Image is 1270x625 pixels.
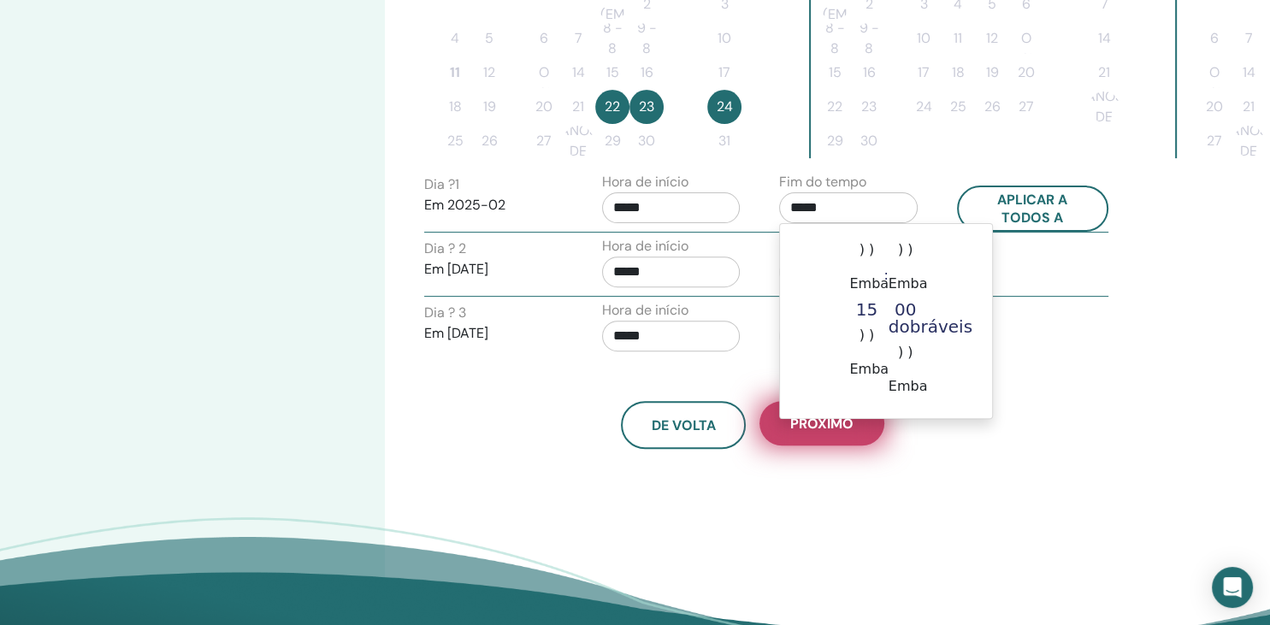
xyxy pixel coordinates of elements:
[818,124,852,158] button: 29
[883,233,888,318] div: :
[438,124,472,158] button: 25
[472,124,506,158] button: 26
[472,56,506,90] button: 12
[852,124,886,158] button: 30
[561,90,595,124] button: 21
[889,301,923,335] div: 00 dobráveis
[852,56,886,90] button: 16
[472,21,506,56] button: 5
[561,21,595,56] button: 7
[595,90,629,124] button: 22
[629,56,664,90] button: 16
[629,124,664,158] button: 30
[818,21,852,56] button: 8 - 8
[1087,90,1121,124] button: 28 anos de idade
[1197,21,1232,56] button: 6
[1232,124,1266,158] button: 28 anos de idade
[424,259,563,280] p: Em [DATE]
[779,172,866,192] label: Fim do tempo
[707,124,741,158] button: 31
[818,90,852,124] button: 22
[907,21,941,56] button: 10
[1197,90,1232,124] button: 20
[438,90,472,124] button: 18
[1087,21,1121,56] button: 14
[889,233,923,301] span: ) ) Emba
[424,239,466,259] label: Dia ? 2
[1009,56,1043,90] button: 20
[975,90,1009,124] button: 26
[1009,21,1043,56] button: 13 - O que
[438,21,472,56] button: 4
[595,21,629,56] button: 8 - 8
[907,56,941,90] button: 17
[424,174,459,195] label: Dia ?1
[790,415,854,433] span: Próximo
[561,124,595,158] button: 28 anos de idade
[849,301,883,318] div: 15
[852,21,886,56] button: 9 - 8
[907,90,941,124] button: 24
[707,56,741,90] button: 17
[975,21,1009,56] button: 12
[957,186,1109,232] button: Aplicar a todos a
[652,416,716,434] span: De volta
[889,335,923,404] span: ) ) Emba
[849,233,883,301] span: ) ) Emba
[527,56,561,90] button: 13 - O que
[1232,90,1266,124] button: 21
[527,21,561,56] button: 6
[527,90,561,124] button: 20
[1232,56,1266,90] button: 14
[621,401,746,449] button: De volta
[424,195,563,215] p: Em 2025-02
[1009,90,1043,124] button: 27
[941,90,975,124] button: 25
[975,56,1009,90] button: 19
[1232,21,1266,56] button: 7
[852,90,886,124] button: 23
[849,318,883,386] span: ) ) Emba
[527,124,561,158] button: 27
[629,90,664,124] button: 23
[707,90,741,124] button: 24
[424,323,563,344] p: Em [DATE]
[472,90,506,124] button: 19
[1197,124,1232,158] button: 27
[438,56,472,90] button: 11
[1197,56,1232,90] button: 13 - O que
[1087,56,1121,90] button: 21
[1212,567,1253,608] div: Aberto Intercom Messenger
[595,56,629,90] button: 15
[707,21,741,56] button: 10
[602,236,688,256] label: Hora de início
[424,303,466,323] label: Dia ? 3
[941,21,975,56] button: 11
[941,56,975,90] button: 18
[595,124,629,158] button: 29
[759,401,884,445] button: Próximo
[629,21,664,56] button: 9 - 8
[818,56,852,90] button: 15
[561,56,595,90] button: 14
[602,172,688,192] label: Hora de início
[602,300,688,321] label: Hora de início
